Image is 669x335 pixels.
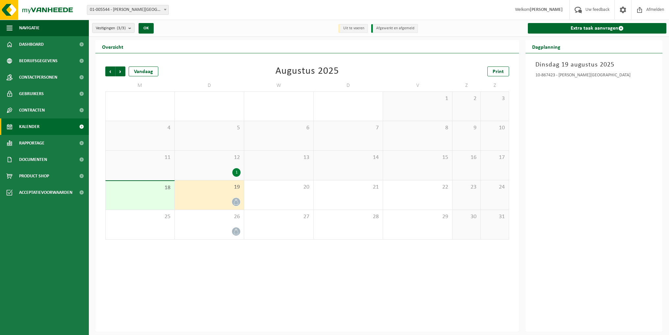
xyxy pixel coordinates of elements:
[317,213,379,220] span: 28
[232,168,241,177] div: 1
[338,24,368,33] li: Uit te voeren
[19,36,44,53] span: Dashboard
[19,20,39,36] span: Navigatie
[247,184,310,191] span: 20
[535,60,653,70] h3: Dinsdag 19 augustus 2025
[487,66,509,76] a: Print
[129,66,158,76] div: Vandaag
[19,184,72,201] span: Acceptatievoorwaarden
[247,154,310,161] span: 13
[105,80,175,91] td: M
[481,80,509,91] td: Z
[19,135,44,151] span: Rapportage
[386,154,449,161] span: 15
[314,80,383,91] td: D
[484,95,505,102] span: 3
[317,124,379,132] span: 7
[178,213,241,220] span: 26
[484,124,505,132] span: 10
[19,86,44,102] span: Gebruikers
[19,151,47,168] span: Documenten
[109,124,171,132] span: 4
[386,213,449,220] span: 29
[452,80,481,91] td: Z
[526,40,567,53] h2: Dagplanning
[178,124,241,132] span: 5
[109,154,171,161] span: 11
[95,40,130,53] h2: Overzicht
[109,184,171,192] span: 18
[19,168,49,184] span: Product Shop
[244,80,314,91] td: W
[456,213,477,220] span: 30
[530,7,563,12] strong: [PERSON_NAME]
[19,53,58,69] span: Bedrijfsgegevens
[386,124,449,132] span: 8
[139,23,154,34] button: OK
[535,73,653,80] div: 10-867423 - [PERSON_NAME][GEOGRAPHIC_DATA]
[117,26,126,30] count: (3/3)
[87,5,168,14] span: 01-005544 - JOFRAVAN - ELVERDINGE
[493,69,504,74] span: Print
[247,213,310,220] span: 27
[175,80,244,91] td: D
[386,95,449,102] span: 1
[456,184,477,191] span: 23
[317,154,379,161] span: 14
[105,66,115,76] span: Vorige
[528,23,666,34] a: Extra taak aanvragen
[247,124,310,132] span: 6
[275,66,339,76] div: Augustus 2025
[19,69,57,86] span: Contactpersonen
[317,184,379,191] span: 21
[456,95,477,102] span: 2
[178,184,241,191] span: 19
[87,5,169,15] span: 01-005544 - JOFRAVAN - ELVERDINGE
[116,66,125,76] span: Volgende
[456,124,477,132] span: 9
[109,213,171,220] span: 25
[484,213,505,220] span: 31
[456,154,477,161] span: 16
[484,154,505,161] span: 17
[178,154,241,161] span: 12
[484,184,505,191] span: 24
[371,24,418,33] li: Afgewerkt en afgemeld
[19,102,45,118] span: Contracten
[96,23,126,33] span: Vestigingen
[19,118,39,135] span: Kalender
[386,184,449,191] span: 22
[92,23,135,33] button: Vestigingen(3/3)
[383,80,452,91] td: V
